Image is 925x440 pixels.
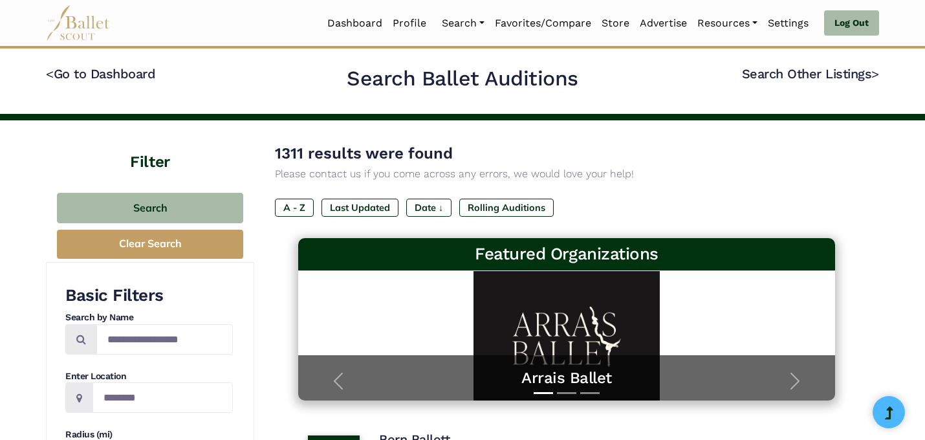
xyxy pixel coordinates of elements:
a: Search [437,10,490,37]
a: Favorites/Compare [490,10,596,37]
a: Advertise [635,10,692,37]
input: Location [92,382,233,413]
button: Slide 2 [557,386,576,401]
span: 1311 results were found [275,144,453,162]
h2: Search Ballet Auditions [347,65,578,93]
button: Search [57,193,243,223]
a: Resources [692,10,763,37]
p: Please contact us if you come across any errors, we would love your help! [275,166,858,182]
a: Settings [763,10,814,37]
code: > [871,65,879,82]
label: Rolling Auditions [459,199,554,217]
input: Search by names... [96,324,233,355]
a: Search Other Listings> [742,66,879,82]
code: < [46,65,54,82]
h3: Featured Organizations [309,243,825,265]
a: Store [596,10,635,37]
h4: Search by Name [65,311,233,324]
label: A - Z [275,199,314,217]
a: <Go to Dashboard [46,66,155,82]
a: Arrais Ballet [311,368,822,388]
button: Clear Search [57,230,243,259]
label: Last Updated [321,199,398,217]
h4: Filter [46,120,254,173]
button: Slide 3 [580,386,600,401]
label: Date ↓ [406,199,452,217]
a: Log Out [824,10,879,36]
h3: Basic Filters [65,285,233,307]
a: Profile [387,10,431,37]
a: Dashboard [322,10,387,37]
h4: Enter Location [65,370,233,383]
button: Slide 1 [534,386,553,401]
